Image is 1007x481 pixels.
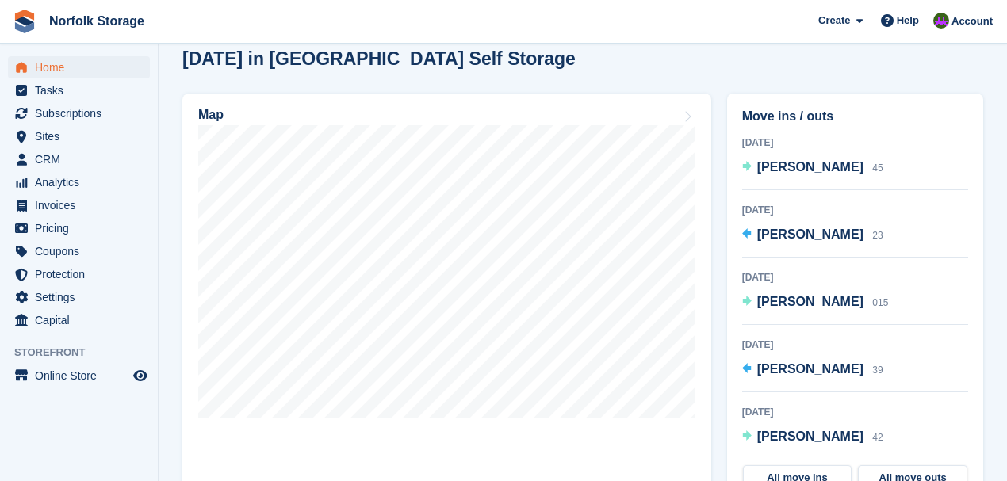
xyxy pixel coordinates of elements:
a: menu [8,125,150,147]
a: menu [8,365,150,387]
span: Coupons [35,240,130,262]
span: [PERSON_NAME] [757,160,863,174]
span: 45 [872,162,883,174]
a: [PERSON_NAME] 23 [742,225,883,246]
div: [DATE] [742,270,968,284]
h2: Move ins / outs [742,107,968,126]
a: menu [8,102,150,124]
span: [PERSON_NAME] [757,362,863,376]
span: Protection [35,263,130,285]
a: Preview store [131,366,150,385]
span: 39 [872,365,883,376]
span: 23 [872,230,883,241]
a: menu [8,217,150,239]
a: menu [8,240,150,262]
span: 42 [872,432,883,443]
a: menu [8,56,150,78]
a: menu [8,194,150,216]
span: Sites [35,125,130,147]
a: menu [8,309,150,331]
img: Tom Pearson [933,13,949,29]
a: [PERSON_NAME] 015 [742,292,889,313]
div: [DATE] [742,203,968,217]
span: Tasks [35,79,130,101]
div: [DATE] [742,338,968,352]
a: menu [8,148,150,170]
span: [PERSON_NAME] [757,227,863,241]
img: stora-icon-8386f47178a22dfd0bd8f6a31ec36ba5ce8667c1dd55bd0f319d3a0aa187defe.svg [13,10,36,33]
a: menu [8,171,150,193]
a: Norfolk Storage [43,8,151,34]
span: Settings [35,286,130,308]
span: Analytics [35,171,130,193]
span: [PERSON_NAME] [757,295,863,308]
span: Invoices [35,194,130,216]
span: [PERSON_NAME] [757,429,863,443]
span: Home [35,56,130,78]
div: [DATE] [742,405,968,419]
a: [PERSON_NAME] 39 [742,360,883,380]
h2: [DATE] in [GEOGRAPHIC_DATA] Self Storage [182,48,576,70]
span: Pricing [35,217,130,239]
a: menu [8,263,150,285]
a: menu [8,79,150,101]
span: Subscriptions [35,102,130,124]
span: Account [951,13,993,29]
a: menu [8,286,150,308]
h2: Map [198,108,224,122]
div: [DATE] [742,136,968,150]
span: Online Store [35,365,130,387]
span: Create [818,13,850,29]
span: Help [897,13,919,29]
span: CRM [35,148,130,170]
span: 015 [872,297,888,308]
span: Capital [35,309,130,331]
a: [PERSON_NAME] 45 [742,158,883,178]
span: Storefront [14,345,158,361]
a: [PERSON_NAME] 42 [742,427,883,448]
